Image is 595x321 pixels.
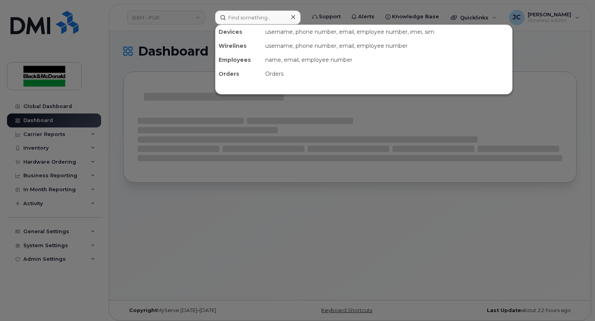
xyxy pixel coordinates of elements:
div: Devices [215,25,262,39]
div: Employees [215,53,262,67]
div: username, phone number, email, employee number [262,39,512,53]
div: name, email, employee number [262,53,512,67]
div: username, phone number, email, employee number, imei, sim [262,25,512,39]
div: Wirelines [215,39,262,53]
div: Orders [262,67,512,81]
div: Orders [215,67,262,81]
